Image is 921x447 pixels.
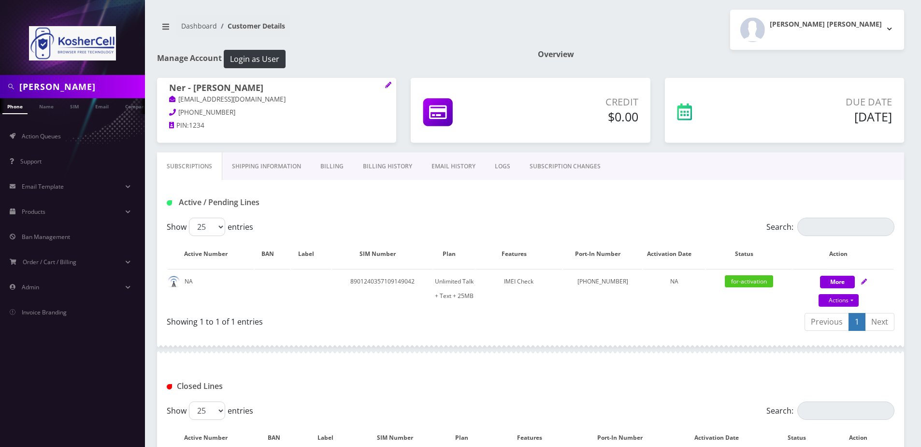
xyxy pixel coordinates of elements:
h2: [PERSON_NAME] [PERSON_NAME] [770,20,882,29]
a: PIN: [169,121,189,131]
input: Search: [797,402,894,420]
label: Search: [766,218,894,236]
img: default.png [168,276,180,288]
span: Admin [22,283,39,291]
label: Show entries [167,402,253,420]
a: Actions [819,294,859,307]
h1: Closed Lines [167,382,400,391]
a: SUBSCRIPTION CHANGES [520,152,610,180]
td: NA [168,269,254,308]
td: [PHONE_NUMBER] [563,269,642,308]
div: Showing 1 to 1 of 1 entries [167,312,523,328]
img: Active / Pending Lines [167,200,172,206]
span: Order / Cart / Billing [23,258,76,266]
a: Shipping Information [222,152,311,180]
span: Products [22,208,45,216]
input: Search: [797,218,894,236]
span: Email Template [22,182,64,191]
h5: $0.00 [518,109,638,124]
select: Showentries [189,402,225,420]
a: LOGS [485,152,520,180]
span: 1234 [189,121,204,130]
div: IMEI Check [476,274,562,289]
button: [PERSON_NAME] [PERSON_NAME] [730,10,904,50]
span: Ban Management [22,233,70,241]
a: Next [865,313,894,331]
nav: breadcrumb [157,16,523,44]
a: Login as User [222,53,286,63]
h5: [DATE] [753,109,892,124]
th: Features: activate to sort column ascending [476,240,562,268]
a: 1 [849,313,865,331]
th: Action: activate to sort column ascending [793,240,893,268]
a: Company [120,98,153,113]
img: KosherCell [29,26,116,60]
button: Login as User [224,50,286,68]
select: Showentries [189,218,225,236]
h1: Manage Account [157,50,523,68]
span: [PHONE_NUMBER] [178,108,235,117]
span: Support [20,157,42,165]
th: SIM Number: activate to sort column ascending [332,240,432,268]
span: Action Queues [22,132,61,140]
th: Plan: activate to sort column ascending [433,240,475,268]
a: Phone [2,98,28,114]
p: Credit [518,95,638,109]
label: Show entries [167,218,253,236]
th: Activation Date: activate to sort column ascending [643,240,705,268]
h1: Overview [538,50,904,59]
a: Name [34,98,58,113]
td: 8901240357109149042 [332,269,432,308]
a: [EMAIL_ADDRESS][DOMAIN_NAME] [169,95,286,104]
h1: Active / Pending Lines [167,198,400,207]
th: Port-In Number: activate to sort column ascending [563,240,642,268]
input: Search in Company [19,77,143,96]
a: EMAIL HISTORY [422,152,485,180]
p: Due Date [753,95,892,109]
h1: Ner - [PERSON_NAME] [169,83,384,94]
label: Search: [766,402,894,420]
a: Previous [805,313,849,331]
a: SIM [65,98,84,113]
span: NA [670,277,678,285]
th: Label: activate to sort column ascending [291,240,331,268]
td: Unlimited Talk + Text + 25MB [433,269,475,308]
a: Dashboard [181,21,217,30]
span: for-activation [725,275,773,287]
a: Billing History [353,152,422,180]
a: Billing [311,152,353,180]
a: Email [90,98,114,113]
span: Invoice Branding [22,308,67,316]
th: Active Number: activate to sort column ascending [168,240,254,268]
th: Status: activate to sort column ascending [706,240,792,268]
li: Customer Details [217,21,285,31]
img: Closed Lines [167,384,172,389]
a: Subscriptions [157,152,222,180]
button: More [820,276,855,288]
th: BAN: activate to sort column ascending [255,240,290,268]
